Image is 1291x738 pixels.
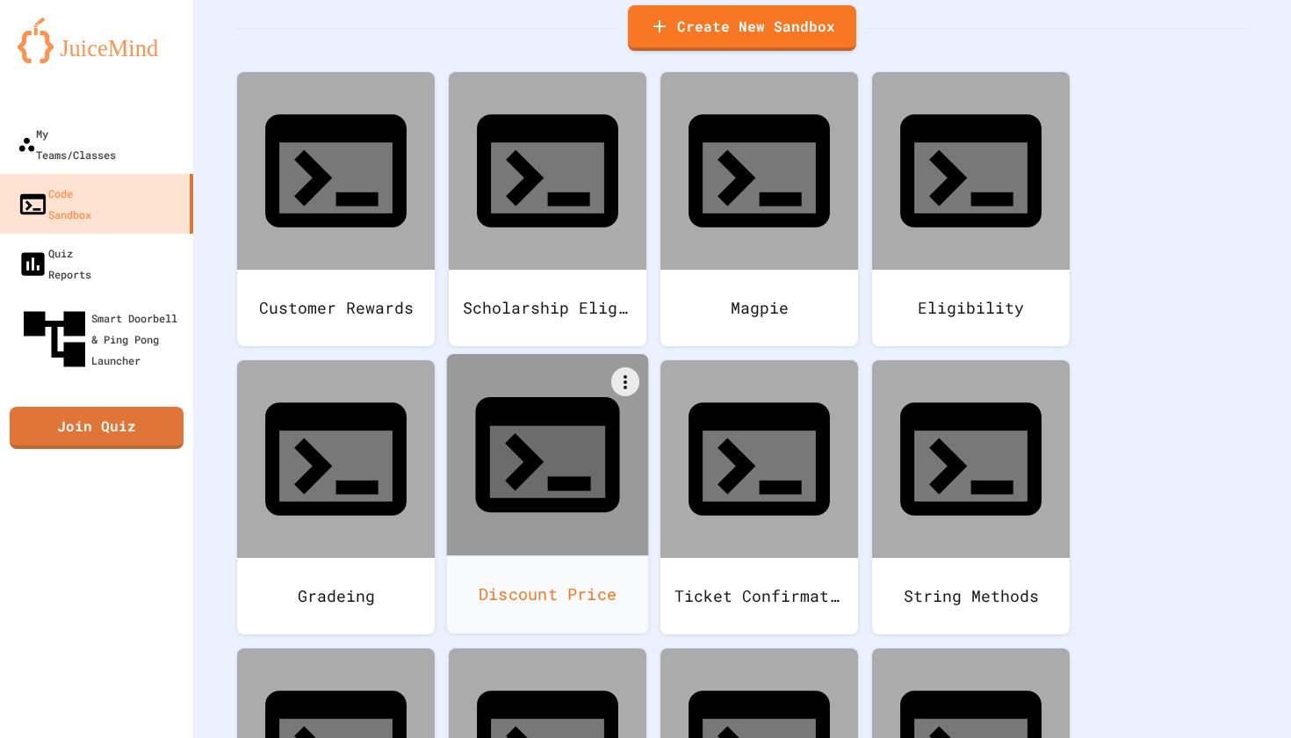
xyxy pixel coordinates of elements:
a: String Methods [872,360,1070,634]
div: Customer Rewards [237,270,435,346]
a: Join Quiz [10,407,184,449]
a: Gradeing [237,360,435,634]
a: Ticket Confirmation [660,360,858,634]
img: logo-orange.svg [18,18,176,63]
div: Gradeing [237,558,435,634]
a: Magpie [660,72,858,346]
a: Scholarship Eligibility [449,72,646,346]
div: Ticket Confirmation [660,558,858,634]
div: Smart Doorbell & Ping Pong Launcher [18,302,186,376]
div: Eligibility [872,270,1070,346]
div: String Methods [872,558,1070,634]
div: Scholarship Eligibility [449,270,646,346]
a: Create New Sandbox [628,5,856,51]
a: Discount Price [447,354,649,633]
div: Quiz Reports [18,242,91,285]
a: Customer Rewards [237,72,435,346]
div: Discount Price [447,555,649,633]
div: Code Sandbox [18,183,91,225]
a: Eligibility [872,72,1070,346]
div: Magpie [660,270,858,346]
div: My Teams/Classes [18,123,116,165]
